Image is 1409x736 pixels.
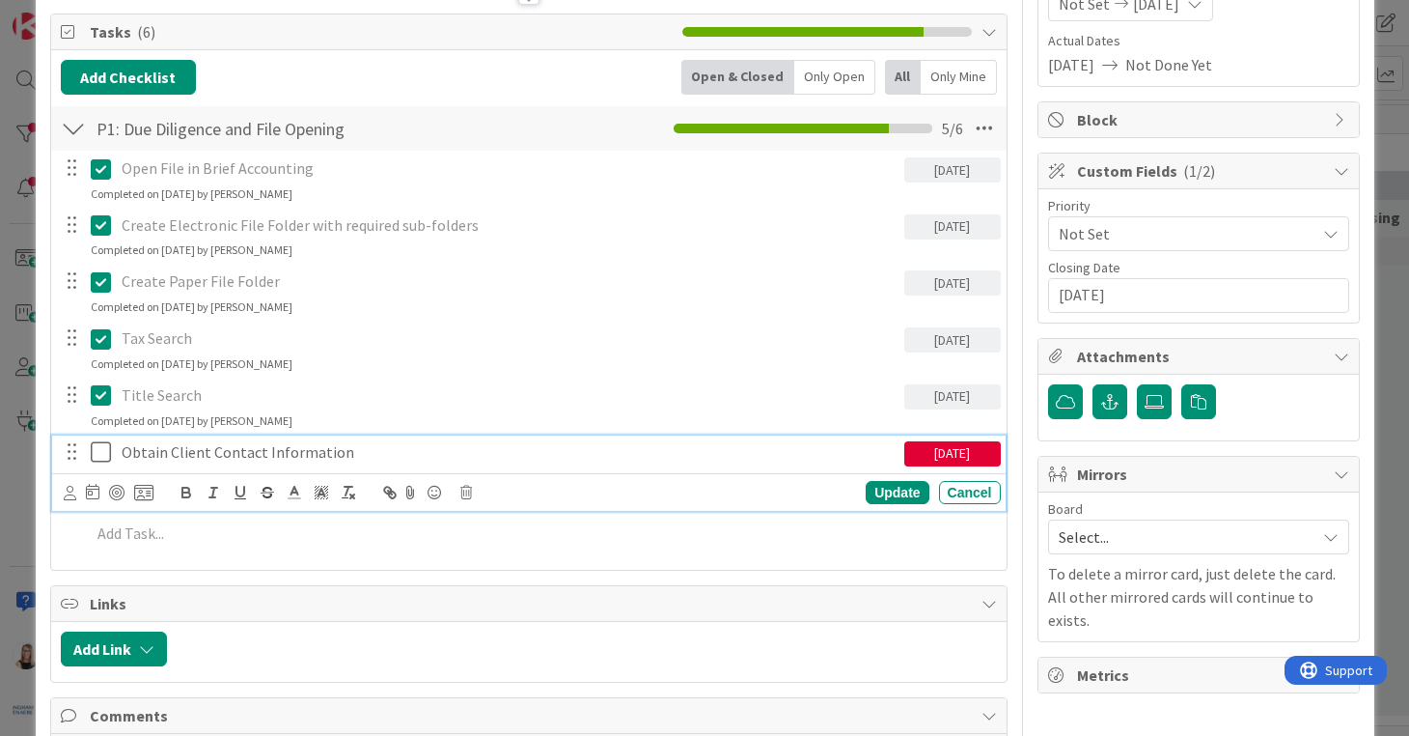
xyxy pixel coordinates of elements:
div: Completed on [DATE] by [PERSON_NAME] [91,298,292,316]
div: Completed on [DATE] by [PERSON_NAME] [91,355,292,373]
span: Mirrors [1077,463,1324,486]
input: YYYY/MM/DD [1059,279,1339,312]
div: Only Mine [921,60,997,95]
span: 5 / 6 [942,117,963,140]
span: Custom Fields [1077,159,1324,183]
span: Support [41,3,88,26]
span: Board [1048,502,1083,516]
div: [DATE] [904,157,1001,183]
span: Tasks [90,20,673,43]
p: Create Electronic File Folder with required sub-folders [122,214,897,237]
span: Block [1077,108,1324,131]
div: [DATE] [904,214,1001,240]
p: Open File in Brief Accounting [122,157,897,180]
div: [DATE] [904,441,1001,467]
div: Open & Closed [681,60,794,95]
span: ( 1/2 ) [1183,161,1215,181]
button: Add Link [61,632,167,666]
div: [DATE] [904,384,1001,410]
p: Title Search [122,384,897,407]
div: [DATE] [904,270,1001,296]
div: Update [866,481,928,504]
span: [DATE] [1048,53,1094,76]
span: Attachments [1077,345,1324,368]
span: Actual Dates [1048,31,1349,51]
div: Closing Date [1048,261,1349,274]
span: Not Done Yet [1125,53,1212,76]
span: Metrics [1077,664,1324,687]
div: All [885,60,921,95]
div: Cancel [939,481,1001,504]
div: Completed on [DATE] by [PERSON_NAME] [91,185,292,203]
input: Add Checklist... [90,111,494,146]
div: Priority [1048,199,1349,212]
span: Comments [90,704,972,727]
p: Create Paper File Folder [122,270,897,293]
button: Add Checklist [61,60,196,95]
p: To delete a mirror card, just delete the card. All other mirrored cards will continue to exists. [1048,562,1349,632]
div: Only Open [794,60,875,95]
span: ( 6 ) [137,22,155,42]
div: Completed on [DATE] by [PERSON_NAME] [91,412,292,430]
span: Links [90,592,972,615]
div: [DATE] [904,327,1001,353]
p: Tax Search [122,327,897,350]
span: Not Set [1059,220,1306,247]
p: Obtain Client Contact Information [122,441,897,464]
div: Completed on [DATE] by [PERSON_NAME] [91,241,292,259]
span: Select... [1059,524,1306,551]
